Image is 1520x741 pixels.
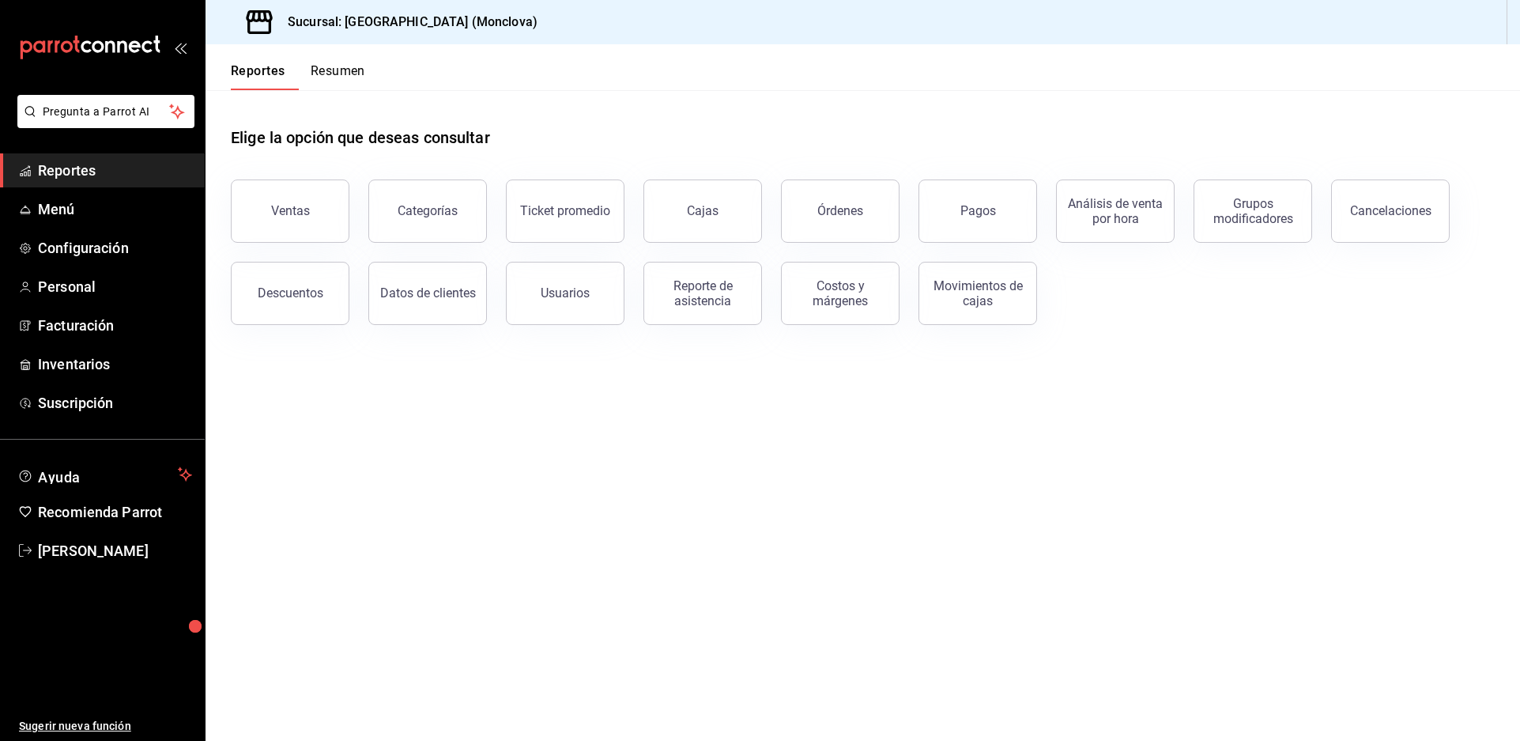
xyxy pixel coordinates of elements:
[43,104,170,120] span: Pregunta a Parrot AI
[19,718,192,735] span: Sugerir nueva función
[11,115,194,131] a: Pregunta a Parrot AI
[38,465,172,484] span: Ayuda
[1204,196,1302,226] div: Grupos modificadores
[231,63,285,90] button: Reportes
[643,262,762,325] button: Reporte de asistencia
[231,126,490,149] h1: Elige la opción que deseas consultar
[368,180,487,243] button: Categorías
[687,203,719,218] div: Cajas
[368,262,487,325] button: Datos de clientes
[231,180,349,243] button: Ventas
[38,540,192,561] span: [PERSON_NAME]
[654,278,752,308] div: Reporte de asistencia
[231,63,365,90] div: navigation tabs
[960,203,996,218] div: Pagos
[929,278,1027,308] div: Movimientos de cajas
[506,262,624,325] button: Usuarios
[918,262,1037,325] button: Movimientos de cajas
[541,285,590,301] div: Usuarios
[781,180,900,243] button: Órdenes
[38,353,192,375] span: Inventarios
[38,392,192,414] span: Suscripción
[1056,180,1175,243] button: Análisis de venta por hora
[1331,180,1450,243] button: Cancelaciones
[38,315,192,336] span: Facturación
[781,262,900,325] button: Costos y márgenes
[398,203,458,218] div: Categorías
[258,285,323,301] div: Descuentos
[17,95,194,128] button: Pregunta a Parrot AI
[271,203,310,218] div: Ventas
[38,237,192,259] span: Configuración
[38,276,192,297] span: Personal
[520,203,610,218] div: Ticket promedio
[311,63,365,90] button: Resumen
[791,278,889,308] div: Costos y márgenes
[275,13,537,32] h3: Sucursal: [GEOGRAPHIC_DATA] (Monclova)
[38,501,192,523] span: Recomienda Parrot
[38,160,192,181] span: Reportes
[506,180,624,243] button: Ticket promedio
[1194,180,1312,243] button: Grupos modificadores
[38,198,192,220] span: Menú
[231,262,349,325] button: Descuentos
[643,180,762,243] button: Cajas
[1350,203,1431,218] div: Cancelaciones
[918,180,1037,243] button: Pagos
[380,285,476,301] div: Datos de clientes
[1066,196,1164,226] div: Análisis de venta por hora
[174,41,187,54] button: open_drawer_menu
[817,203,863,218] div: Órdenes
